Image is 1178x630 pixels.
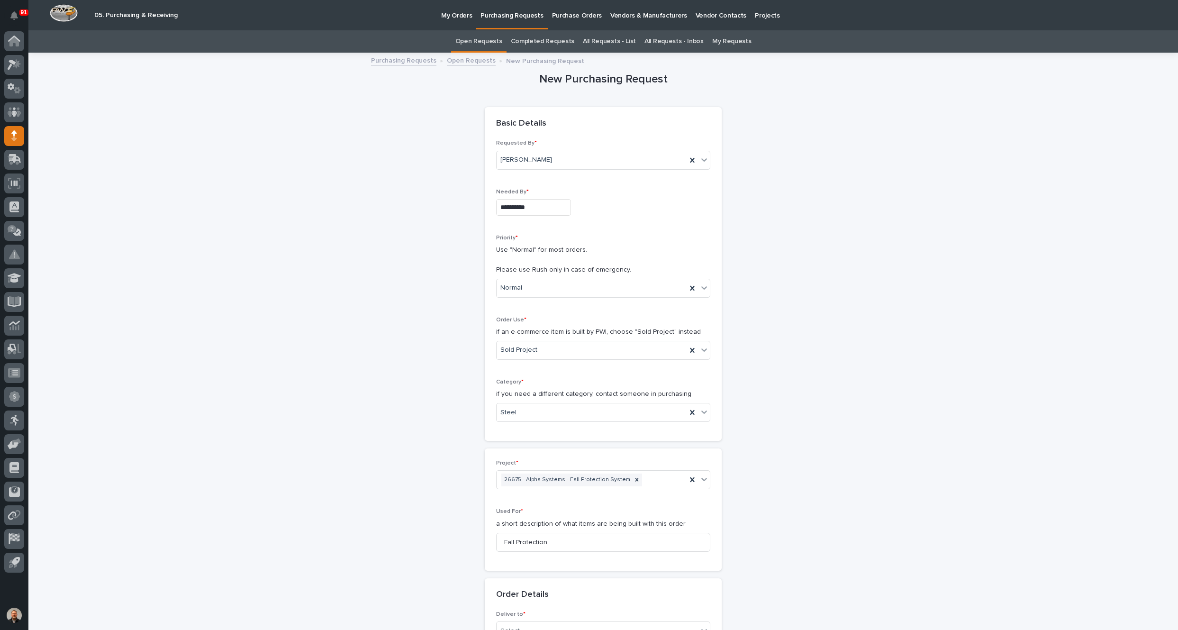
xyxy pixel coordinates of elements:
span: Order Use [496,317,526,323]
span: Deliver to [496,612,526,617]
h1: New Purchasing Request [485,73,722,86]
a: Completed Requests [511,30,574,53]
p: a short description of what items are being built with this order [496,519,710,529]
a: My Requests [712,30,752,53]
span: Used For [496,509,523,514]
button: users-avatar [4,605,24,625]
button: Notifications [4,6,24,26]
div: Notifications91 [12,11,24,27]
img: Workspace Logo [50,4,78,22]
p: New Purchasing Request [506,55,584,65]
h2: Order Details [496,590,549,600]
p: if an e-commerce item is built by PWI, choose "Sold Project" instead [496,327,710,337]
h2: 05. Purchasing & Receiving [94,11,178,19]
p: 91 [21,9,27,16]
a: Purchasing Requests [371,55,436,65]
span: Steel [500,408,517,418]
p: if you need a different category, contact someone in purchasing [496,389,710,399]
h2: Basic Details [496,119,546,129]
a: Open Requests [455,30,502,53]
span: Sold Project [500,345,537,355]
span: Project [496,460,518,466]
span: Category [496,379,524,385]
span: Normal [500,283,522,293]
span: [PERSON_NAME] [500,155,552,165]
span: Priority [496,235,518,241]
p: Use "Normal" for most orders. Please use Rush only in case of emergency. [496,245,710,274]
span: Needed By [496,189,529,195]
div: 26675 - Alpha Systems - Fall Protection System [501,474,632,486]
a: All Requests - Inbox [644,30,704,53]
a: All Requests - List [583,30,636,53]
span: Requested By [496,140,537,146]
a: Open Requests [447,55,496,65]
